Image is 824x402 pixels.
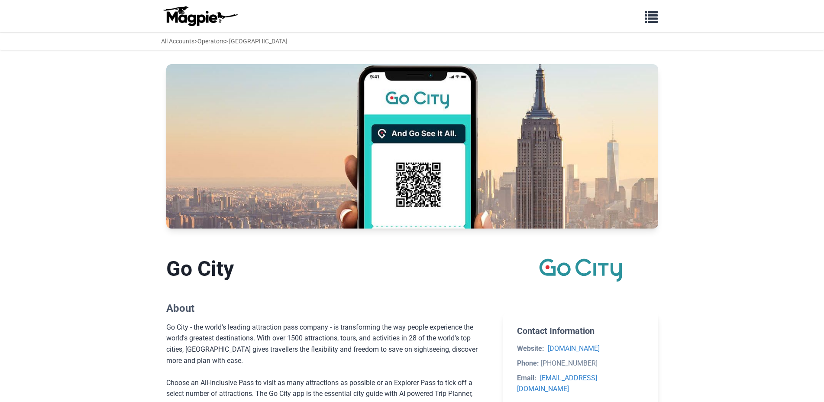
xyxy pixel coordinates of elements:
div: > > [GEOGRAPHIC_DATA] [161,36,288,46]
a: [DOMAIN_NAME] [548,344,600,353]
strong: Phone: [517,359,539,367]
strong: Website: [517,344,544,353]
li: [PHONE_NUMBER] [517,358,644,369]
a: All Accounts [161,38,194,45]
a: Operators [197,38,225,45]
img: Go City banner [166,64,658,229]
h1: Go City [166,256,490,281]
a: [EMAIL_ADDRESS][DOMAIN_NAME] [517,374,597,393]
img: logo-ab69f6fb50320c5b225c76a69d11143b.png [161,6,239,26]
img: Go City logo [539,256,622,284]
h2: About [166,302,490,315]
strong: Email: [517,374,536,382]
h2: Contact Information [517,326,644,336]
